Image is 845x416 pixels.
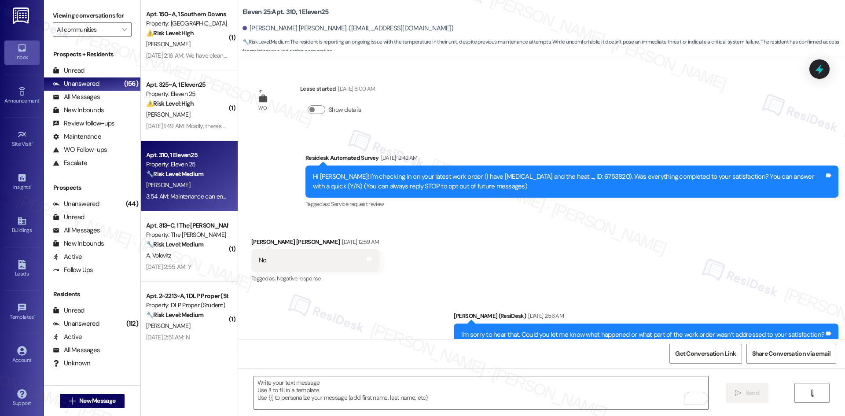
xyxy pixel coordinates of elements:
div: Unread [53,66,84,75]
b: Eleven 25: Apt. 310, 1 Eleven25 [242,7,329,17]
label: Show details [329,105,361,114]
a: Insights • [4,170,40,194]
div: Apt. 2~2213~A, 1 DLP Proper (Student) [146,291,228,301]
div: Property: Eleven 25 [146,160,228,169]
div: Tagged as: [305,198,838,210]
div: Apt. 313~C, 1 The [PERSON_NAME] [146,221,228,230]
div: Maintenance [53,132,101,141]
div: [PERSON_NAME] (ResiDesk) [454,311,838,324]
div: [DATE] 2:51 AM: N [146,333,190,341]
div: New Inbounds [53,239,104,248]
div: Apt. 310, 1 Eleven25 [146,151,228,160]
img: ResiDesk Logo [13,7,31,24]
div: WO [258,103,267,113]
div: [DATE] 2:56 AM [526,311,564,320]
div: [DATE] 2:55 AM: Y [146,263,191,271]
a: Account [4,343,40,367]
div: Property: The [PERSON_NAME] [146,230,228,239]
div: [DATE] 1:49 AM: Mostly, there's a few issues with the room that I'm going to report to the manage... [146,122,553,130]
div: [DATE] 12:42 AM [379,153,418,162]
span: New Message [79,396,115,405]
div: Follow Ups [53,265,93,275]
div: Review follow-ups [53,119,114,128]
span: [PERSON_NAME] [146,181,190,189]
div: All Messages [53,346,100,355]
div: Residesk Automated Survey [305,153,838,166]
div: New Inbounds [53,106,104,115]
div: Active [53,252,82,261]
div: [DATE] 8:00 AM [336,84,375,93]
div: Apt. 150~A, 1 Southern Downs [146,10,228,19]
div: (156) [122,77,140,91]
span: • [34,313,35,319]
div: I'm sorry to hear that. Could you let me know what happened or what part of the work order wasn’t... [461,330,824,339]
div: Unread [53,213,84,222]
button: Get Conversation Link [669,344,742,364]
div: Unanswered [53,79,99,88]
label: Viewing conversations for [53,9,132,22]
span: [PERSON_NAME] [146,40,190,48]
span: Negative response [277,275,321,282]
strong: ⚠️ Risk Level: High [146,99,194,107]
span: Send [746,388,759,398]
i:  [735,390,742,397]
span: [PERSON_NAME] [146,322,190,330]
a: Leads [4,257,40,281]
div: Escalate [53,158,87,168]
div: [PERSON_NAME] [PERSON_NAME] [251,237,379,250]
div: Prospects + Residents [44,50,140,59]
a: Inbox [4,40,40,64]
div: All Messages [53,226,100,235]
div: 3:54 AM: Maintenance can enter if I'm not home. [146,192,269,200]
button: New Message [60,394,125,408]
div: Unknown [53,359,90,368]
i:  [122,26,127,33]
div: Unanswered [53,319,99,328]
span: • [32,140,33,146]
span: A. Volovitz [146,251,171,259]
input: All communities [57,22,118,37]
div: Tagged as: [251,272,379,285]
span: : The resident is reporting an ongoing issue with the temperature in their unit, despite previous... [242,37,845,56]
div: Hi [PERSON_NAME]! I'm checking in on your latest work order (I have [MEDICAL_DATA] and the heat .... [313,172,824,191]
strong: 🔧 Risk Level: Medium [146,170,203,178]
span: • [39,96,40,103]
div: (44) [124,197,140,211]
div: Lease started [300,84,375,96]
a: Templates • [4,300,40,324]
button: Send [726,383,768,403]
a: Buildings [4,214,40,237]
strong: ⚠️ Risk Level: High [146,29,194,37]
strong: 🔧 Risk Level: Medium [146,311,203,319]
strong: 🔧 Risk Level: Medium [146,240,203,248]
button: Share Conversation via email [746,344,836,364]
div: All Messages [53,92,100,102]
span: Service request review [331,200,384,208]
i:  [809,390,816,397]
i:  [69,398,76,405]
div: Active [53,332,82,342]
a: Support [4,387,40,410]
strong: 🔧 Risk Level: Medium [242,38,289,45]
div: Prospects [44,183,140,192]
div: No [259,256,267,265]
div: Unanswered [53,199,99,209]
a: Site Visit • [4,127,40,151]
div: Residents [44,290,140,299]
span: Share Conversation via email [752,349,830,358]
div: WO Follow-ups [53,145,107,155]
div: Property: DLP Proper (Student) [146,301,228,310]
div: Apt. 325~A, 1 Eleven25 [146,80,228,89]
div: [PERSON_NAME] [PERSON_NAME]. ([EMAIL_ADDRESS][DOMAIN_NAME]) [242,24,453,33]
div: Unread [53,306,84,315]
div: (112) [124,317,140,331]
div: Property: Eleven 25 [146,89,228,99]
div: [DATE] 12:59 AM [340,237,379,247]
span: [PERSON_NAME] [146,110,190,118]
textarea: To enrich screen reader interactions, please activate Accessibility in Grammarly extension settings [254,376,708,409]
span: Get Conversation Link [675,349,736,358]
span: • [30,183,32,189]
div: Property: [GEOGRAPHIC_DATA] [146,19,228,28]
